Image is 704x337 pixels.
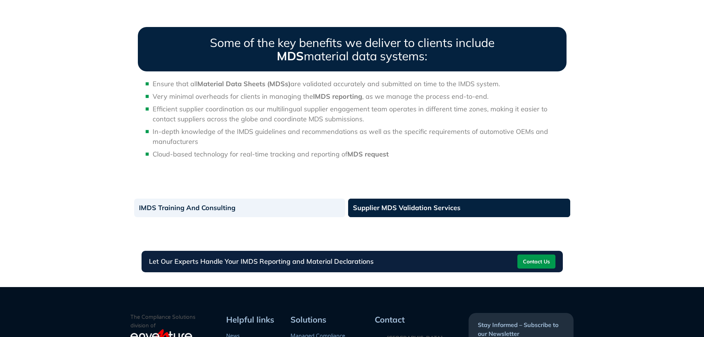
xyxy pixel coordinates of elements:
h3: Let Our Experts Handle Your IMDS Reporting and Material Declarations [149,258,374,265]
a: Contact Us [517,255,555,269]
span: Cloud-based technology for real-time tracking and reporting of [153,150,389,158]
strong: IMDS reporting [313,92,362,101]
span: Efficient supplier coordination as our multilingual supplier engagement team operates in differen... [153,105,547,123]
span: Contact [375,314,405,325]
span: Contact Us [523,256,550,267]
span: Helpful links [226,314,274,325]
strong: Material Data Sheets (MDSs) [197,80,290,88]
span: Very minimal overheads for clients in managing the , as we manage the process end-to-end. [153,92,489,101]
a: IMDS Training And Consulting [134,199,345,217]
p: The Compliance Solutions division of [130,313,224,330]
h4: Some of the key benefits we deliver to clients include material data systems: [138,27,567,71]
a: Supplier MDS Validation Services [348,199,570,217]
span: Ensure that all are validated accurately and submitted on time to the IMDS system. [153,80,500,88]
span: In-depth knowledge of the IMDS guidelines and recommendations as well as the specific requirement... [153,127,548,146]
b: MDS [277,48,304,63]
strong: MDS request [347,150,389,158]
span: Solutions [290,314,326,325]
